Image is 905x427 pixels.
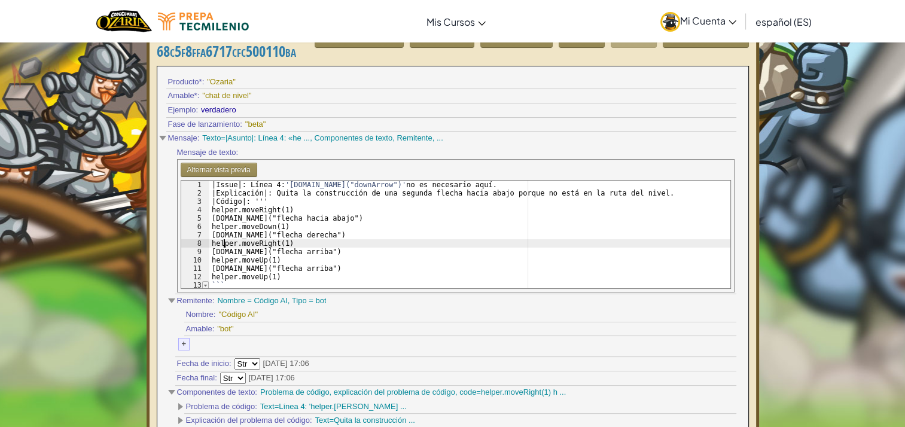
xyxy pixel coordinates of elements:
span: Ejemplo: [168,105,199,116]
div: Text=Quita la construcción ... [315,415,415,426]
img: Hogar [96,9,152,33]
a: Mi Cuenta [654,2,742,40]
font: 7 [197,231,201,239]
span: Componentes de texto: [177,387,257,398]
div: [DATE] 17:06 [263,358,309,370]
div: "bot" [217,324,247,335]
font: 6 [197,222,201,231]
span: Mi Cuenta [680,14,736,27]
font: 10 [193,256,201,264]
div: Text=Línea 4: 'helper.[PERSON_NAME] ... [260,401,407,413]
span: Problema de código: [186,401,257,413]
div: Texto=|Asunto|: Línea 4: «he ..., Componentes de texto, Remitente, ... [202,133,443,144]
div: "chat de nivel" [202,90,251,102]
span: Mensaje de texto: [177,147,239,158]
span: Fecha de inicio: [177,358,231,370]
font: 5 [197,214,201,222]
h3: : 68c5f8ffa6717cfc500110ba [157,28,749,60]
a: español (ES) [749,5,818,38]
span: Remitente: [177,295,215,307]
span: Nombre: [186,309,216,321]
span: Producto*: [168,77,205,88]
font: 4 [197,206,201,214]
span: Explicación del problema del código: [186,415,312,426]
span: Amable*: [168,90,200,102]
div: "beta" [245,119,275,130]
img: Logotipo de Tecmilenio [158,13,249,30]
font: 3 [197,197,201,206]
span: Fase de lanzamiento: [168,119,242,130]
a: Mis Cursos [420,5,492,38]
div: + [178,338,190,350]
a: Logotipo de Ozaria by CodeCombat [96,9,152,33]
span: español (ES) [755,16,812,28]
font: 11 [193,264,201,273]
button: Alternar vista previa [181,163,257,177]
div: "Código AI" [218,309,258,321]
span: Mis Cursos [426,16,475,28]
font: 8 [197,239,201,248]
div: "Ozaria" [207,77,237,88]
div: Nombre = Código AI, Tipo = bot [217,295,326,307]
div: Problema de código, explicación del problema de código, code=helper.moveRight(1) h ... [260,387,566,398]
div: verdadero [201,105,236,116]
div: [DATE] 17:06 [249,373,295,384]
span: Fecha final: [177,373,217,384]
span: Mensaje: [168,133,200,144]
span: Amable: [186,324,215,335]
img: avatar [660,12,680,32]
font: 9 [197,248,201,256]
font: 12 [193,273,201,281]
font: 2 [197,189,201,197]
font: 1 [197,181,201,189]
font: 13 [193,281,201,289]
